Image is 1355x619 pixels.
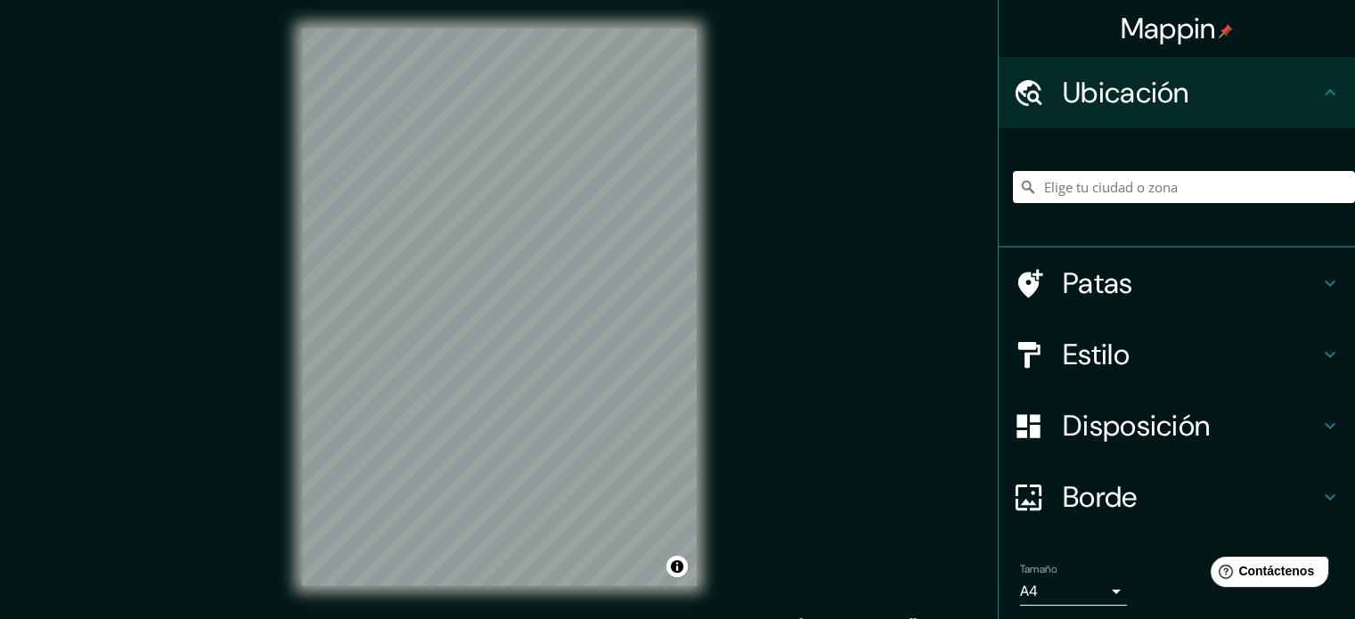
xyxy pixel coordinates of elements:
font: Patas [1063,265,1133,302]
font: Disposición [1063,407,1210,444]
font: Ubicación [1063,74,1189,111]
div: A4 [1020,577,1127,606]
button: Activar o desactivar atribución [666,556,688,577]
font: A4 [1020,582,1038,600]
div: Borde [999,461,1355,533]
img: pin-icon.png [1219,24,1233,38]
div: Ubicación [999,57,1355,128]
div: Patas [999,248,1355,319]
font: Estilo [1063,336,1130,373]
font: Tamaño [1020,562,1057,576]
iframe: Lanzador de widgets de ayuda [1196,550,1335,599]
font: Mappin [1121,10,1216,47]
font: Borde [1063,478,1138,516]
div: Estilo [999,319,1355,390]
canvas: Mapa [302,29,697,586]
div: Disposición [999,390,1355,461]
input: Elige tu ciudad o zona [1013,171,1355,203]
